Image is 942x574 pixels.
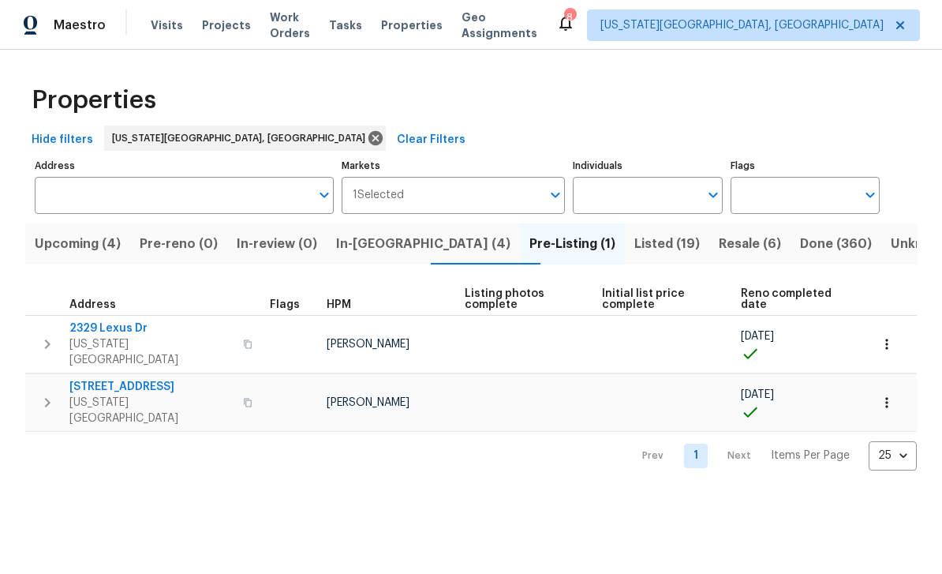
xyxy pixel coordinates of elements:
label: Flags [731,161,880,171]
span: Geo Assignments [462,9,537,41]
span: HPM [327,299,351,310]
p: Items Per Page [771,448,850,463]
span: Hide filters [32,130,93,150]
div: 8 [564,9,575,25]
span: Reno completed date [741,288,843,310]
label: Individuals [573,161,722,171]
span: [DATE] [741,331,774,342]
span: Address [69,299,116,310]
span: [US_STATE][GEOGRAPHIC_DATA] [69,395,234,426]
button: Open [702,184,724,206]
label: Address [35,161,334,171]
span: [PERSON_NAME] [327,339,409,350]
span: [US_STATE][GEOGRAPHIC_DATA], [GEOGRAPHIC_DATA] [600,17,884,33]
span: Pre-reno (0) [140,233,218,255]
span: Clear Filters [397,130,465,150]
span: [PERSON_NAME] [327,397,409,408]
span: 2329 Lexus Dr [69,321,234,336]
span: Tasks [329,20,362,31]
span: Resale (6) [719,233,781,255]
span: [STREET_ADDRESS] [69,379,234,395]
button: Open [859,184,881,206]
span: Listing photos complete [465,288,575,310]
div: 25 [869,435,917,476]
span: Work Orders [270,9,310,41]
span: In-[GEOGRAPHIC_DATA] (4) [336,233,510,255]
span: Upcoming (4) [35,233,121,255]
button: Hide filters [25,126,99,155]
span: Maestro [54,17,106,33]
span: Pre-Listing (1) [529,233,615,255]
span: In-review (0) [237,233,317,255]
div: [US_STATE][GEOGRAPHIC_DATA], [GEOGRAPHIC_DATA] [104,126,386,151]
span: Visits [151,17,183,33]
span: Initial list price complete [602,288,715,310]
a: Goto page 1 [684,444,708,468]
button: Clear Filters [391,126,472,155]
span: Properties [381,17,443,33]
button: Open [313,184,335,206]
span: [US_STATE][GEOGRAPHIC_DATA] [69,336,234,368]
span: Done (360) [800,233,872,255]
span: Listed (19) [634,233,700,255]
span: 1 Selected [353,189,404,202]
span: Projects [202,17,251,33]
nav: Pagination Navigation [627,441,917,471]
button: Open [544,184,566,206]
span: Flags [270,299,300,310]
span: Properties [32,92,156,108]
span: [US_STATE][GEOGRAPHIC_DATA], [GEOGRAPHIC_DATA] [112,130,372,146]
label: Markets [342,161,566,171]
span: [DATE] [741,389,774,400]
